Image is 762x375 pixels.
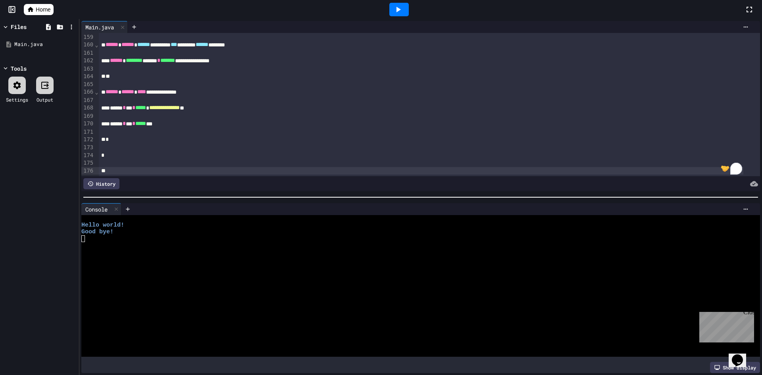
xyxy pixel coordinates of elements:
a: Home [24,4,54,15]
div: Main.java [81,23,118,31]
div: Show display [710,362,760,373]
span: Home [36,6,50,13]
div: Main.java [81,21,128,33]
div: 176 [81,167,94,175]
div: Tools [11,64,27,73]
div: 169 [81,112,94,120]
div: 173 [81,144,94,152]
div: 166 [81,88,94,96]
div: 170 [81,120,94,128]
div: History [83,178,119,189]
span: Fold line [94,89,98,95]
div: Files [11,23,27,31]
div: 164 [81,73,94,81]
div: 167 [81,96,94,104]
span: Good bye! [81,229,114,235]
span: Hello world! [81,222,124,229]
div: 160 [81,41,94,49]
div: 175 [81,159,94,167]
span: Fold line [94,42,98,48]
div: 165 [81,81,94,88]
div: 171 [81,128,94,136]
div: Settings [6,96,28,103]
div: 161 [81,49,94,57]
div: Chat with us now!Close [3,3,55,50]
div: Main.java [14,40,76,48]
div: 174 [81,152,94,160]
iframe: chat widget [729,343,754,367]
div: 163 [81,65,94,73]
div: Output [37,96,53,103]
iframe: chat widget [696,309,754,342]
div: Console [81,205,112,213]
div: 172 [81,136,94,144]
div: 168 [81,104,94,112]
div: 162 [81,57,94,65]
div: Console [81,203,121,215]
div: 159 [81,33,94,41]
